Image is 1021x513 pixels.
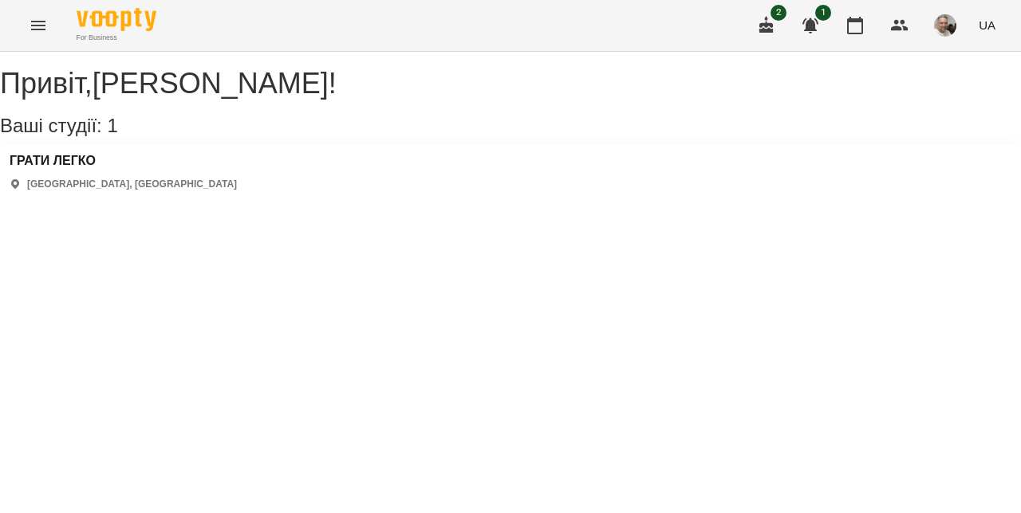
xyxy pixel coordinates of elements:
span: 1 [815,5,831,21]
button: UA [972,10,1002,40]
button: Menu [19,6,57,45]
span: For Business [77,33,156,43]
p: [GEOGRAPHIC_DATA], [GEOGRAPHIC_DATA] [27,178,237,191]
span: 2 [771,5,786,21]
img: Voopty Logo [77,8,156,31]
img: c6e0b29f0dc4630df2824b8ec328bb4d.jpg [934,14,956,37]
span: 1 [107,115,117,136]
a: ГРАТИ ЛЕГКО [10,154,237,168]
span: UA [979,17,995,33]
